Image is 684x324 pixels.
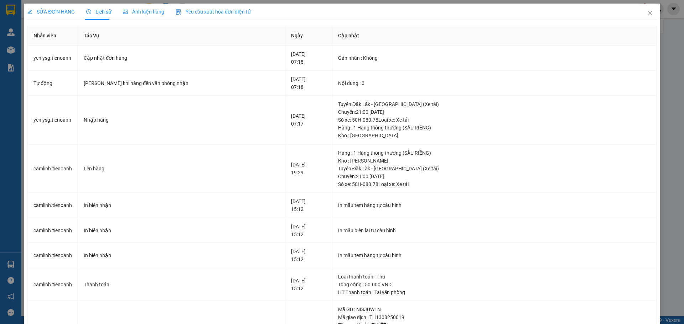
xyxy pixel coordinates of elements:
div: [DATE] 07:18 [291,75,326,91]
span: SỬA ĐƠN HÀNG [27,9,75,15]
div: Mã GD : NISJUW1N [338,306,651,313]
span: close [647,10,653,16]
td: yenlysg.tienoanh [28,46,78,71]
td: camlinh.tienoanh [28,268,78,301]
div: Mã giao dịch : TH1308250019 [338,313,651,321]
div: Nội dung : 0 [338,79,651,87]
button: Close [640,4,660,23]
div: HT Thanh toán : Tại văn phòng [338,288,651,296]
div: Hàng : 1 Hàng thông thường (SẦU RIÊNG) [338,124,651,132]
div: Loại thanh toán : Thu [338,273,651,281]
div: In biên nhận [84,201,279,209]
div: Thanh toán [84,281,279,288]
td: yenlysg.tienoanh [28,96,78,144]
div: In biên nhận [84,227,279,234]
span: Ảnh kiện hàng [123,9,164,15]
span: picture [123,9,128,14]
div: Tổng cộng : 50.000 VND [338,281,651,288]
div: [DATE] 07:18 [291,50,326,66]
div: [DATE] 15:12 [291,277,326,292]
div: In mẫu tem hàng tự cấu hình [338,201,651,209]
div: In mẫu tem hàng tự cấu hình [338,251,651,259]
th: Tác Vụ [78,26,285,46]
div: Kho : [PERSON_NAME] [338,157,651,165]
div: In biên nhận [84,251,279,259]
div: Kho : [GEOGRAPHIC_DATA] [338,132,651,139]
span: Lịch sử [86,9,112,15]
span: edit [27,9,32,14]
th: Cập nhật [332,26,657,46]
div: Nhập hàng [84,116,279,124]
img: icon [176,9,181,15]
th: Nhân viên [28,26,78,46]
div: [DATE] 15:12 [291,197,326,213]
th: Ngày [285,26,332,46]
div: Tuyến : Đăk Lăk - [GEOGRAPHIC_DATA] (Xe tải) Chuyến: 21:00 [DATE] Số xe: 50H-080.78 Loại xe: Xe tải [338,100,651,124]
span: A HẠNH - 0379749143 [35,21,93,27]
div: [DATE] 19:29 [291,161,326,176]
div: Hàng : 1 Hàng thông thường (SẦU RIÊNG) [338,149,651,157]
span: 09:44:23 [DATE] [41,41,83,47]
span: clock-circle [86,9,91,14]
strong: Nhận: [10,52,90,90]
td: Tự động [28,71,78,96]
div: In mẫu biên lai tự cấu hình [338,227,651,234]
div: Tuyến : Đăk Lăk - [GEOGRAPHIC_DATA] (Xe tải) Chuyến: 21:00 [DATE] Số xe: 50H-080.78 Loại xe: Xe tải [338,165,651,188]
div: Gán nhãn : Không [338,54,651,62]
span: VP [GEOGRAPHIC_DATA] [35,4,104,19]
span: VPĐL1408250001 - [35,28,85,47]
span: Gửi: [35,4,104,19]
span: hoainam.tienoanh - In: [35,35,84,47]
div: [PERSON_NAME] khi hàng đến văn phòng nhận [84,79,279,87]
div: Lên hàng [84,165,279,172]
div: [DATE] 15:12 [291,248,326,263]
td: camlinh.tienoanh [28,218,78,243]
td: camlinh.tienoanh [28,193,78,218]
div: [DATE] 07:17 [291,112,326,128]
span: Yêu cầu xuất hóa đơn điện tử [176,9,251,15]
div: [DATE] 15:12 [291,223,326,238]
td: camlinh.tienoanh [28,243,78,268]
div: Cập nhật đơn hàng [84,54,279,62]
td: camlinh.tienoanh [28,144,78,193]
